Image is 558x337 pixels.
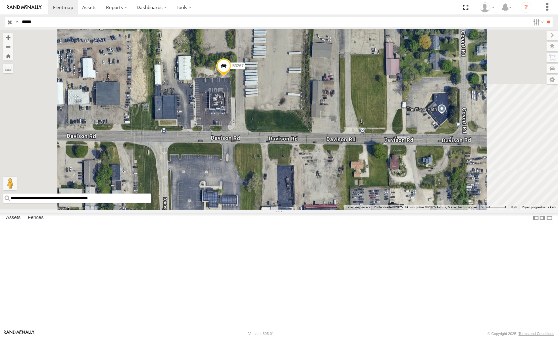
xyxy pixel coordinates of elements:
[3,33,13,42] button: Zoom in
[3,64,13,73] label: Measure
[24,213,47,223] label: Fences
[374,205,477,209] span: Podaci karte ©2025 Slikovni prikaz ©2025 Airbus, Maxar Technologies
[14,17,19,27] label: Search Query
[3,51,13,60] button: Zoom Home
[521,2,531,13] i: ?
[488,332,554,336] div: © Copyright 2025 -
[477,2,497,12] div: Miky Transport
[3,42,13,51] button: Zoom out
[481,205,489,209] span: 20 m
[511,206,517,208] a: Uvjeti
[530,17,545,27] label: Search Filter Options
[4,330,35,337] a: Visit our Website
[248,332,274,336] div: Version: 305.01
[539,213,546,223] label: Dock Summary Table to the Right
[522,205,556,209] a: Prijavi pogrešku na karti
[7,5,42,10] img: rand-logo.svg
[346,205,370,210] button: Tipkovni prečaci
[546,213,553,223] label: Hide Summary Table
[547,75,558,84] label: Map Settings
[479,205,508,210] button: Mjerilo karte: 20 m naprema 46 piksela
[3,177,17,190] button: Povucite Pegmana na kartu da biste otvorili Street View
[3,213,24,223] label: Assets
[232,64,243,68] span: 53267
[532,213,539,223] label: Dock Summary Table to the Left
[519,332,554,336] a: Terms and Conditions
